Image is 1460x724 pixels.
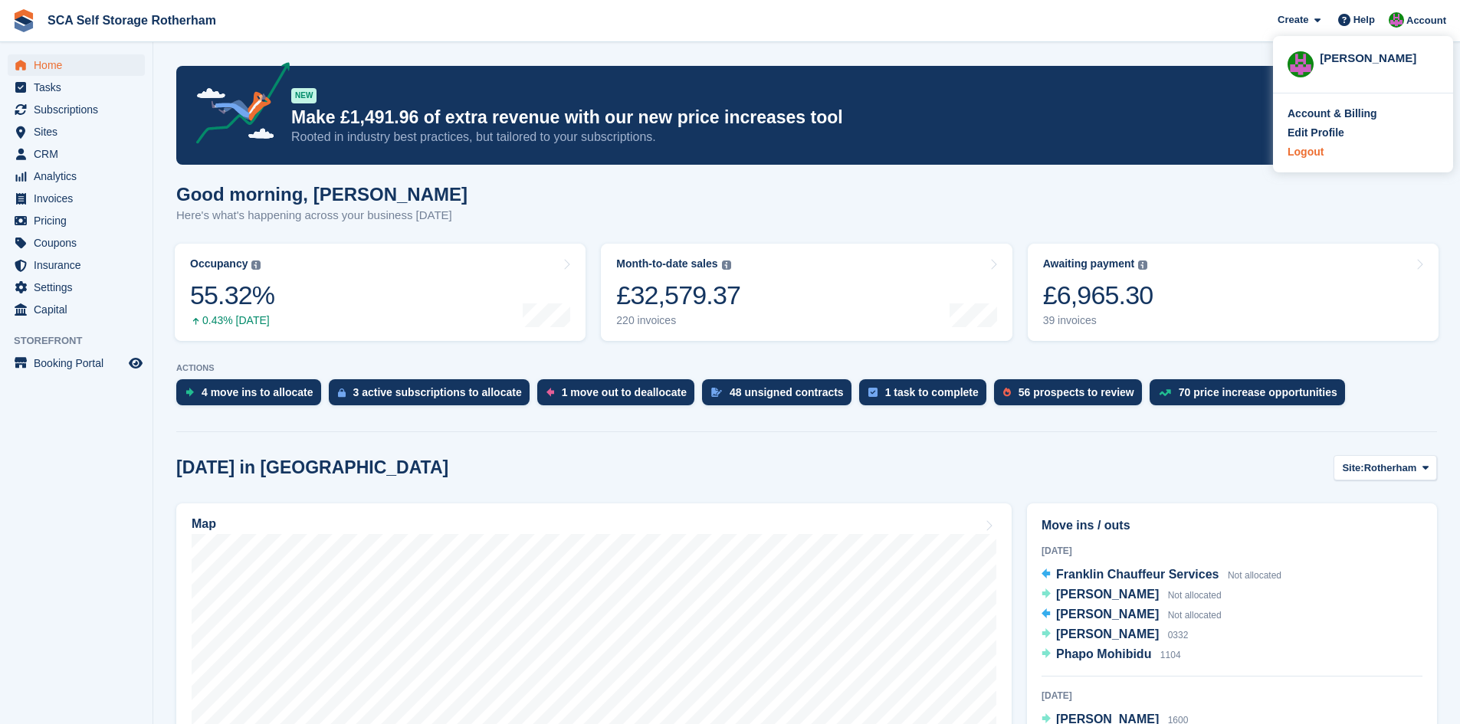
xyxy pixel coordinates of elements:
[192,517,216,531] h2: Map
[1043,314,1153,327] div: 39 invoices
[8,188,145,209] a: menu
[34,254,126,276] span: Insurance
[126,354,145,372] a: Preview store
[8,54,145,76] a: menu
[1043,280,1153,311] div: £6,965.30
[8,299,145,320] a: menu
[1138,260,1147,270] img: icon-info-grey-7440780725fd019a000dd9b08b2336e03edf1995a4989e88bcd33f0948082b44.svg
[202,386,313,398] div: 4 move ins to allocate
[1168,590,1222,601] span: Not allocated
[183,62,290,149] img: price-adjustments-announcement-icon-8257ccfd72463d97f412b2fc003d46551f7dbcb40ab6d574587a9cd5c0d94...
[176,363,1437,373] p: ACTIONS
[8,210,145,231] a: menu
[1364,460,1417,476] span: Rotherham
[176,184,468,205] h1: Good morning, [PERSON_NAME]
[1042,689,1422,703] div: [DATE]
[8,143,145,165] a: menu
[338,388,346,398] img: active_subscription_to_allocate_icon-d502201f5373d7db506a760aba3b589e785aa758c864c3986d89f69b8ff3...
[34,165,126,187] span: Analytics
[1042,625,1188,645] a: [PERSON_NAME] 0332
[1042,516,1422,535] h2: Move ins / outs
[1228,570,1281,581] span: Not allocated
[1288,51,1314,77] img: Sarah Race
[711,388,722,397] img: contract_signature_icon-13c848040528278c33f63329250d36e43548de30e8caae1d1a13099fd9432cc5.svg
[190,257,248,270] div: Occupancy
[176,379,329,413] a: 4 move ins to allocate
[251,260,261,270] img: icon-info-grey-7440780725fd019a000dd9b08b2336e03edf1995a4989e88bcd33f0948082b44.svg
[868,388,878,397] img: task-75834270c22a3079a89374b754ae025e5fb1db73e45f91037f5363f120a921f8.svg
[291,106,1303,129] p: Make £1,491.96 of extra revenue with our new price increases tool
[190,280,274,311] div: 55.32%
[1056,647,1151,660] span: Phapo Mohibidu
[8,254,145,276] a: menu
[1406,13,1446,28] span: Account
[1028,244,1439,341] a: Awaiting payment £6,965.30 39 invoices
[537,379,702,413] a: 1 move out to deallocate
[353,386,522,398] div: 3 active subscriptions to allocate
[994,379,1150,413] a: 56 prospects to review
[1334,455,1437,480] button: Site: Rotherham
[8,277,145,298] a: menu
[176,457,448,478] h2: [DATE] in [GEOGRAPHIC_DATA]
[1056,608,1159,621] span: [PERSON_NAME]
[34,77,126,98] span: Tasks
[34,232,126,254] span: Coupons
[1056,588,1159,601] span: [PERSON_NAME]
[1389,12,1404,28] img: Sarah Race
[8,77,145,98] a: menu
[1288,125,1344,141] div: Edit Profile
[1042,645,1181,665] a: Phapo Mohibidu 1104
[616,257,717,270] div: Month-to-date sales
[885,386,979,398] div: 1 task to complete
[190,314,274,327] div: 0.43% [DATE]
[12,9,35,32] img: stora-icon-8386f47178a22dfd0bd8f6a31ec36ba5ce8667c1dd55bd0f319d3a0aa187defe.svg
[1019,386,1134,398] div: 56 prospects to review
[616,280,740,311] div: £32,579.37
[34,352,126,374] span: Booking Portal
[1288,144,1439,160] a: Logout
[34,210,126,231] span: Pricing
[1150,379,1353,413] a: 70 price increase opportunities
[34,54,126,76] span: Home
[1043,257,1135,270] div: Awaiting payment
[185,388,194,397] img: move_ins_to_allocate_icon-fdf77a2bb77ea45bf5b3d319d69a93e2d87916cf1d5bf7949dd705db3b84f3ca.svg
[1179,386,1337,398] div: 70 price increase opportunities
[702,379,859,413] a: 48 unsigned contracts
[616,314,740,327] div: 220 invoices
[34,121,126,143] span: Sites
[1342,460,1363,476] span: Site:
[291,129,1303,146] p: Rooted in industry best practices, but tailored to your subscriptions.
[34,99,126,120] span: Subscriptions
[291,88,317,103] div: NEW
[1056,568,1219,581] span: Franklin Chauffeur Services
[601,244,1012,341] a: Month-to-date sales £32,579.37 220 invoices
[1168,610,1222,621] span: Not allocated
[329,379,537,413] a: 3 active subscriptions to allocate
[1160,650,1181,660] span: 1104
[34,299,126,320] span: Capital
[1288,125,1439,141] a: Edit Profile
[1056,627,1159,640] span: [PERSON_NAME]
[1288,106,1377,122] div: Account & Billing
[1042,605,1222,625] a: [PERSON_NAME] Not allocated
[34,143,126,165] span: CRM
[1042,565,1281,585] a: Franklin Chauffeur Services Not allocated
[562,386,687,398] div: 1 move out to deallocate
[1003,388,1011,397] img: prospect-51fa495bee0391a8d652442698ab0144808aea92771e9ea1ae160a38d050c398.svg
[34,277,126,298] span: Settings
[1320,50,1439,64] div: [PERSON_NAME]
[730,386,844,398] div: 48 unsigned contracts
[41,8,222,33] a: SCA Self Storage Rotherham
[176,207,468,224] p: Here's what's happening across your business [DATE]
[8,165,145,187] a: menu
[546,388,554,397] img: move_outs_to_deallocate_icon-f764333ba52eb49d3ac5e1228854f67142a1ed5810a6f6cc68b1a99e826820c5.svg
[14,333,153,349] span: Storefront
[1159,389,1171,396] img: price_increase_opportunities-93ffe204e8149a01c8c9dc8f82e8f89637d9d84a8eef4429ea346261dce0b2c0.svg
[1288,144,1324,160] div: Logout
[1042,544,1422,558] div: [DATE]
[8,232,145,254] a: menu
[1353,12,1375,28] span: Help
[1042,585,1222,605] a: [PERSON_NAME] Not allocated
[1168,630,1189,640] span: 0332
[722,260,731,270] img: icon-info-grey-7440780725fd019a000dd9b08b2336e03edf1995a4989e88bcd33f0948082b44.svg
